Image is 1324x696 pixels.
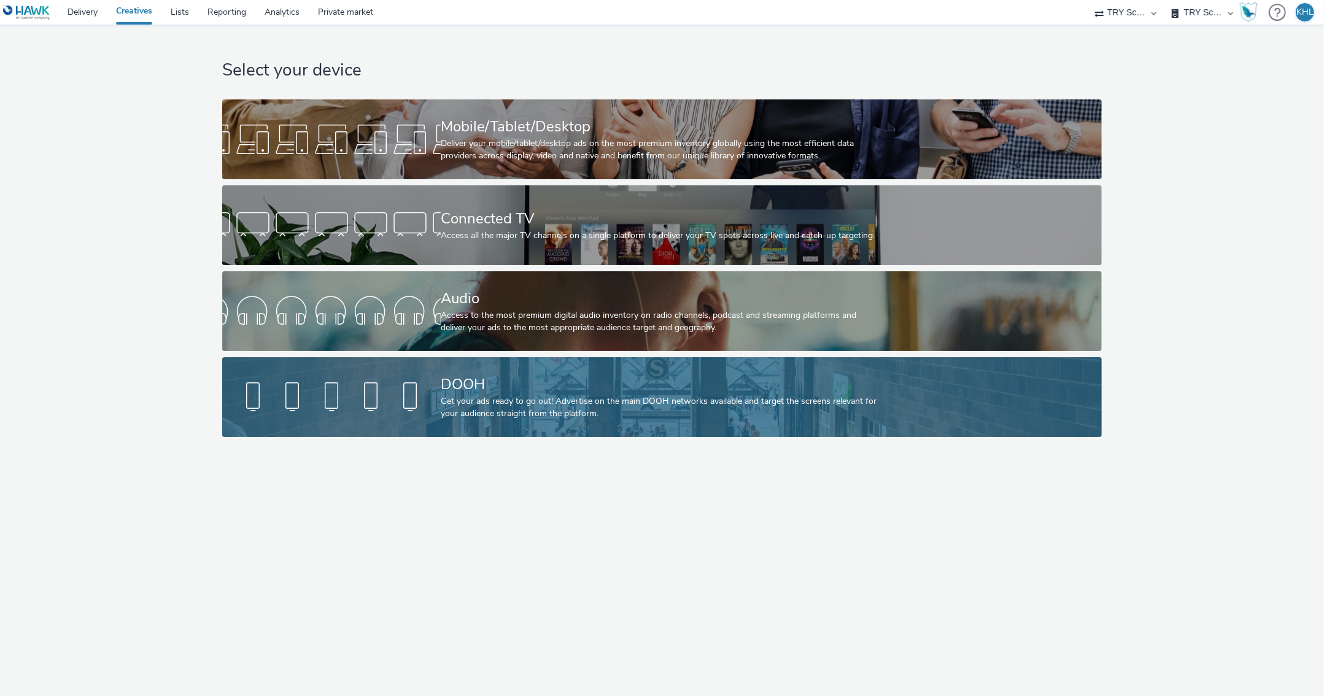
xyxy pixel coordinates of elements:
[441,230,878,242] div: Access all the major TV channels on a single platform to deliver your TV spots across live and ca...
[441,395,878,420] div: Get your ads ready to go out! Advertise on the main DOOH networks available and target the screen...
[441,309,878,334] div: Access to the most premium digital audio inventory on radio channels, podcast and streaming platf...
[441,208,878,230] div: Connected TV
[222,59,1102,82] h1: Select your device
[441,116,878,137] div: Mobile/Tablet/Desktop
[1239,2,1263,22] a: Hawk Academy
[222,185,1102,265] a: Connected TVAccess all the major TV channels on a single platform to deliver your TV spots across...
[222,99,1102,179] a: Mobile/Tablet/DesktopDeliver your mobile/tablet/desktop ads on the most premium inventory globall...
[441,137,878,163] div: Deliver your mobile/tablet/desktop ads on the most premium inventory globally using the most effi...
[222,357,1102,437] a: DOOHGet your ads ready to go out! Advertise on the main DOOH networks available and target the sc...
[222,271,1102,351] a: AudioAccess to the most premium digital audio inventory on radio channels, podcast and streaming ...
[1296,3,1314,21] div: KHL
[3,5,50,20] img: undefined Logo
[1239,2,1258,22] img: Hawk Academy
[441,374,878,395] div: DOOH
[441,288,878,309] div: Audio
